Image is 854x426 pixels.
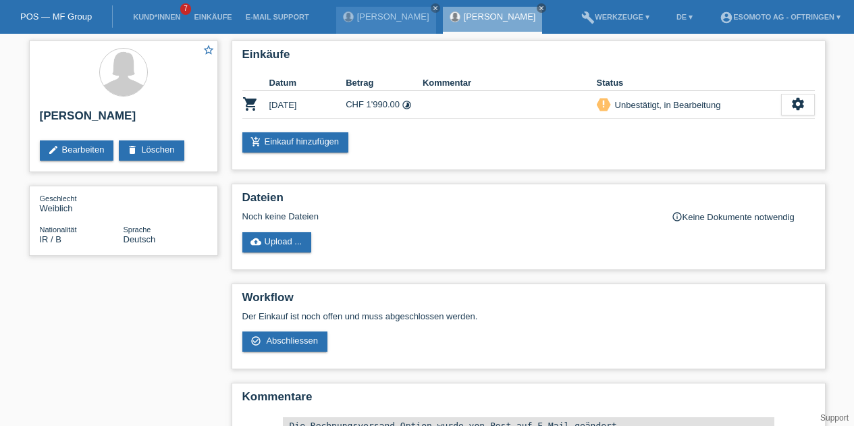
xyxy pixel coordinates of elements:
a: editBearbeiten [40,140,114,161]
div: Unbestätigt, in Bearbeitung [611,98,721,112]
a: Einkäufe [187,13,238,21]
span: 7 [180,3,191,15]
a: deleteLöschen [119,140,184,161]
a: account_circleEsomoto AG - Oftringen ▾ [713,13,847,21]
h2: Dateien [242,191,815,211]
span: Iran / B / 08.08.2016 [40,234,62,244]
div: Noch keine Dateien [242,211,655,221]
span: Nationalität [40,225,77,234]
p: Der Einkauf ist noch offen und muss abgeschlossen werden. [242,311,815,321]
a: [PERSON_NAME] [464,11,536,22]
i: settings [791,97,805,111]
i: info_outline [672,211,683,222]
i: star_border [203,44,215,56]
h2: Kommentare [242,390,815,410]
h2: [PERSON_NAME] [40,109,207,130]
span: Geschlecht [40,194,77,203]
a: POS — MF Group [20,11,92,22]
span: Abschliessen [266,336,318,346]
div: Keine Dokumente notwendig [672,211,815,222]
i: cloud_upload [250,236,261,247]
th: Betrag [346,75,423,91]
a: add_shopping_cartEinkauf hinzufügen [242,132,349,153]
th: Kommentar [423,75,597,91]
th: Datum [269,75,346,91]
a: buildWerkzeuge ▾ [575,13,656,21]
i: close [432,5,439,11]
a: Support [820,413,849,423]
i: priority_high [599,99,608,109]
i: build [581,11,595,24]
a: Kund*innen [126,13,187,21]
td: CHF 1'990.00 [346,91,423,119]
a: star_border [203,44,215,58]
i: add_shopping_cart [250,136,261,147]
a: close [431,3,440,13]
i: close [538,5,545,11]
h2: Workflow [242,291,815,311]
td: [DATE] [269,91,346,119]
i: edit [48,144,59,155]
a: DE ▾ [670,13,699,21]
a: close [537,3,546,13]
div: Weiblich [40,193,124,213]
th: Status [597,75,781,91]
i: check_circle_outline [250,336,261,346]
i: Fixe Raten (12 Raten) [402,100,412,110]
i: delete [127,144,138,155]
i: account_circle [720,11,733,24]
h2: Einkäufe [242,48,815,68]
a: [PERSON_NAME] [357,11,429,22]
a: E-Mail Support [239,13,316,21]
a: cloud_uploadUpload ... [242,232,312,252]
a: check_circle_outline Abschliessen [242,331,328,352]
span: Sprache [124,225,151,234]
i: POSP00027025 [242,96,259,112]
span: Deutsch [124,234,156,244]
